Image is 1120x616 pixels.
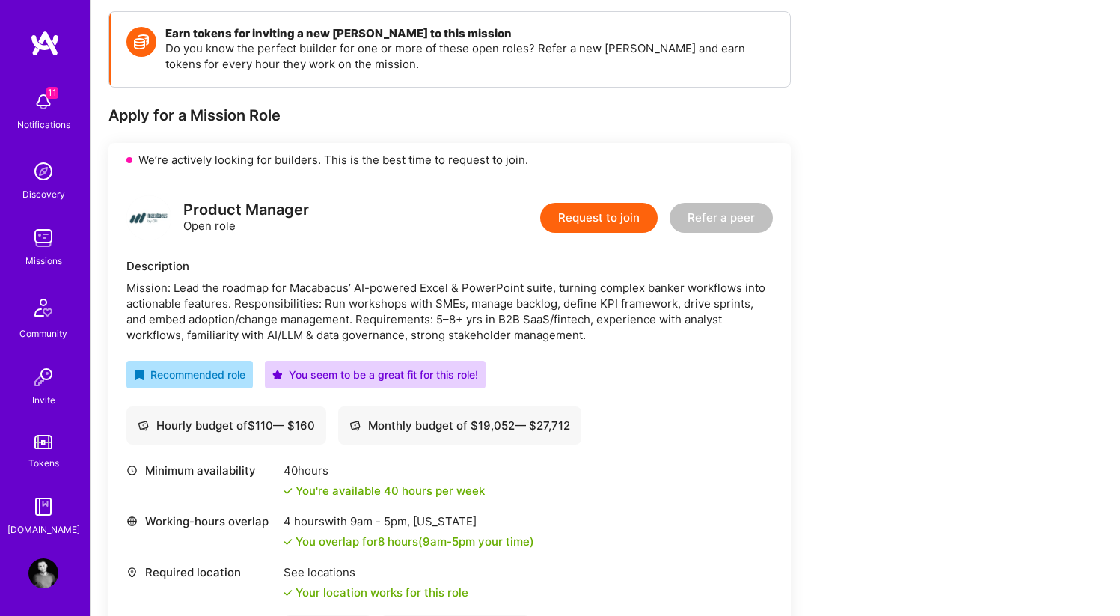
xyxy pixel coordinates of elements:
[28,455,59,471] div: Tokens
[284,513,534,529] div: 4 hours with [US_STATE]
[540,203,658,233] button: Request to join
[17,117,70,132] div: Notifications
[126,195,171,240] img: logo
[22,186,65,202] div: Discovery
[25,558,62,588] a: User Avatar
[349,418,570,433] div: Monthly budget of $ 19,052 — $ 27,712
[108,143,791,177] div: We’re actively looking for builders. This is the best time to request to join.
[126,27,156,57] img: Token icon
[165,27,775,40] h4: Earn tokens for inviting a new [PERSON_NAME] to this mission
[126,463,276,478] div: Minimum availability
[28,492,58,522] img: guide book
[347,514,413,528] span: 9am - 5pm ,
[284,483,485,498] div: You're available 40 hours per week
[34,435,52,449] img: tokens
[28,558,58,588] img: User Avatar
[126,258,773,274] div: Description
[126,564,276,580] div: Required location
[28,87,58,117] img: bell
[349,420,361,431] i: icon Cash
[134,367,245,382] div: Recommended role
[183,202,309,218] div: Product Manager
[25,253,62,269] div: Missions
[46,87,58,99] span: 11
[284,588,293,597] i: icon Check
[272,367,478,382] div: You seem to be a great fit for this role!
[284,585,468,600] div: Your location works for this role
[126,280,773,343] div: Mission: Lead the roadmap for Macabacus’ AI-powered Excel & PowerPoint suite, turning complex ban...
[25,290,61,326] img: Community
[126,516,138,527] i: icon World
[296,534,534,549] div: You overlap for 8 hours ( your time)
[30,30,60,57] img: logo
[108,106,791,125] div: Apply for a Mission Role
[7,522,80,537] div: [DOMAIN_NAME]
[165,40,775,72] p: Do you know the perfect builder for one or more of these open roles? Refer a new [PERSON_NAME] an...
[32,392,55,408] div: Invite
[126,567,138,578] i: icon Location
[126,465,138,476] i: icon Clock
[28,223,58,253] img: teamwork
[28,156,58,186] img: discovery
[138,418,315,433] div: Hourly budget of $ 110 — $ 160
[284,537,293,546] i: icon Check
[134,370,144,380] i: icon RecommendedBadge
[28,362,58,392] img: Invite
[272,370,283,380] i: icon PurpleStar
[138,420,149,431] i: icon Cash
[19,326,67,341] div: Community
[126,513,276,529] div: Working-hours overlap
[284,564,468,580] div: See locations
[284,487,293,495] i: icon Check
[183,202,309,234] div: Open role
[670,203,773,233] button: Refer a peer
[284,463,485,478] div: 40 hours
[423,534,475,549] span: 9am - 5pm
